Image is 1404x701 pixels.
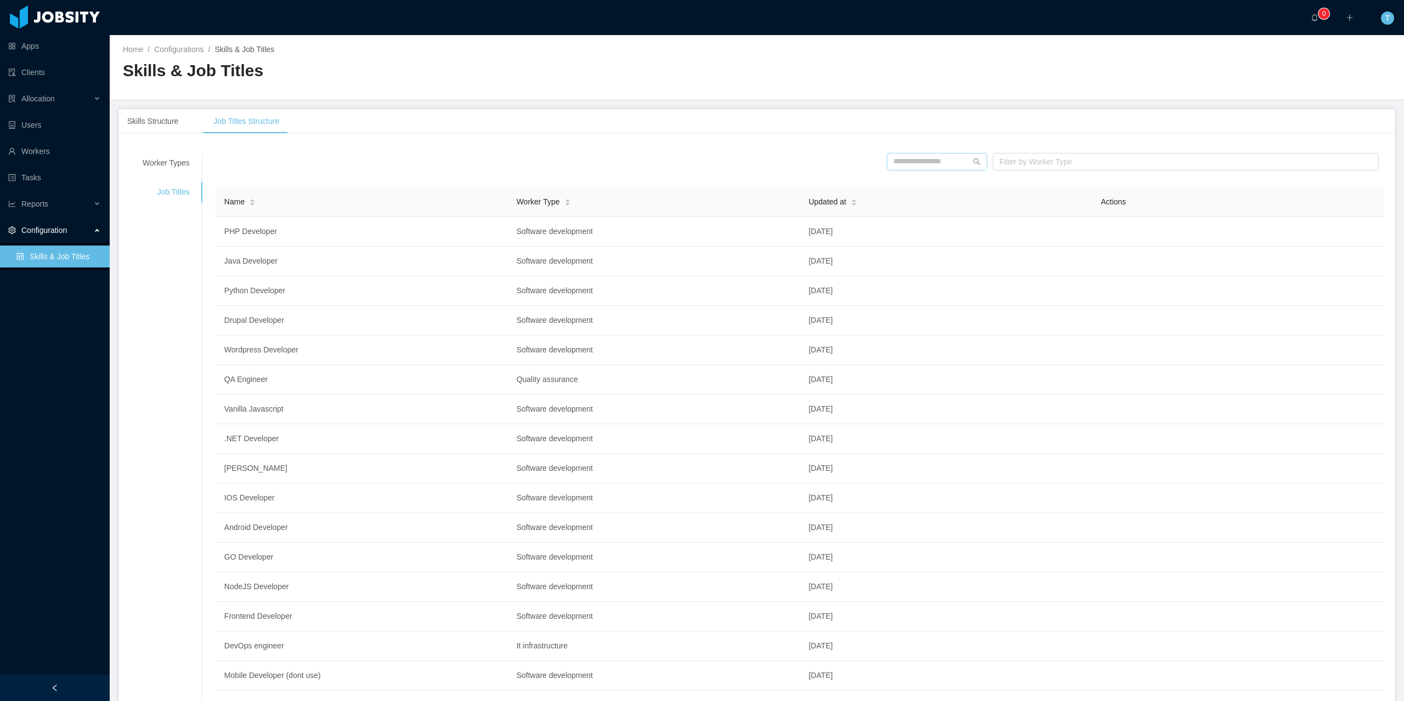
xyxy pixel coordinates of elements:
div: Sort [564,197,571,205]
div: Sort [249,197,256,205]
td: Software development [508,247,800,276]
td: Software development [508,424,800,454]
td: IOS Developer [216,483,508,513]
i: icon: plus [1346,14,1354,21]
i: icon: caret-up [851,197,857,201]
a: icon: userWorkers [8,140,101,162]
td: Wordpress Developer [216,335,508,365]
td: Software development [508,543,800,572]
a: icon: auditClients [8,61,101,83]
td: Software development [508,572,800,602]
td: Software development [508,602,800,631]
td: [PERSON_NAME] [216,454,508,483]
i: icon: search [973,158,981,166]
span: T [1385,12,1390,25]
sup: 0 [1318,8,1329,19]
td: .NET Developer [216,424,508,454]
td: [DATE] [800,483,1092,513]
div: Filter by Worker Type [999,156,1367,167]
td: Software development [508,276,800,306]
td: Software development [508,661,800,691]
td: [DATE] [800,335,1092,365]
div: Job Titles [129,182,203,202]
span: Name [224,196,245,208]
td: GO Developer [216,543,508,572]
td: Mobile Developer (dont use) [216,661,508,691]
span: Worker Type [517,196,560,208]
td: Vanilla Javascript [216,395,508,424]
i: icon: caret-up [250,197,256,201]
div: Skills Structure [118,109,187,134]
td: [DATE] [800,365,1092,395]
td: [DATE] [800,631,1092,661]
span: Allocation [21,94,55,103]
i: icon: caret-down [564,202,570,205]
span: Configurations [154,45,203,54]
td: Software development [508,395,800,424]
td: Software development [508,513,800,543]
span: Skills & Job Titles [214,45,274,54]
td: [DATE] [800,602,1092,631]
td: Software development [508,335,800,365]
td: Software development [508,483,800,513]
td: [DATE] [800,661,1092,691]
td: PHP Developer [216,217,508,247]
td: [DATE] [800,543,1092,572]
td: It infrastructure [508,631,800,661]
span: / [208,45,211,54]
td: Python Developer [216,276,508,306]
td: Software development [508,217,800,247]
i: icon: setting [8,226,16,234]
a: icon: profileTasks [8,167,101,189]
div: Sort [851,197,857,205]
td: Software development [508,454,800,483]
div: Worker Types [129,153,203,173]
i: icon: caret-down [851,202,857,205]
td: Drupal Developer [216,306,508,335]
td: Software development [508,306,800,335]
i: icon: caret-down [250,202,256,205]
td: [DATE] [800,454,1092,483]
h2: Skills & Job Titles [123,60,757,82]
span: Updated at [808,196,846,208]
td: [DATE] [800,276,1092,306]
td: QA Engineer [216,365,508,395]
td: [DATE] [800,395,1092,424]
span: Reports [21,200,48,208]
i: icon: bell [1311,14,1318,21]
span: Actions [1101,197,1126,206]
i: icon: caret-up [564,197,570,201]
i: icon: solution [8,95,16,102]
span: / [148,45,150,54]
td: Quality assurance [508,365,800,395]
a: Home [123,45,143,54]
i: icon: line-chart [8,200,16,208]
td: [DATE] [800,247,1092,276]
td: Frontend Developer [216,602,508,631]
td: DevOps engineer [216,631,508,661]
span: Configuration [21,226,67,235]
a: icon: controlSkills & Job Titles [16,246,101,267]
td: Java Developer [216,247,508,276]
a: icon: appstoreApps [8,35,101,57]
td: Android Developer [216,513,508,543]
a: icon: robotUsers [8,114,101,136]
td: NodeJS Developer [216,572,508,602]
td: [DATE] [800,424,1092,454]
td: [DATE] [800,513,1092,543]
td: [DATE] [800,306,1092,335]
div: Job Titles Structure [205,109,288,134]
td: [DATE] [800,217,1092,247]
td: [DATE] [800,572,1092,602]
